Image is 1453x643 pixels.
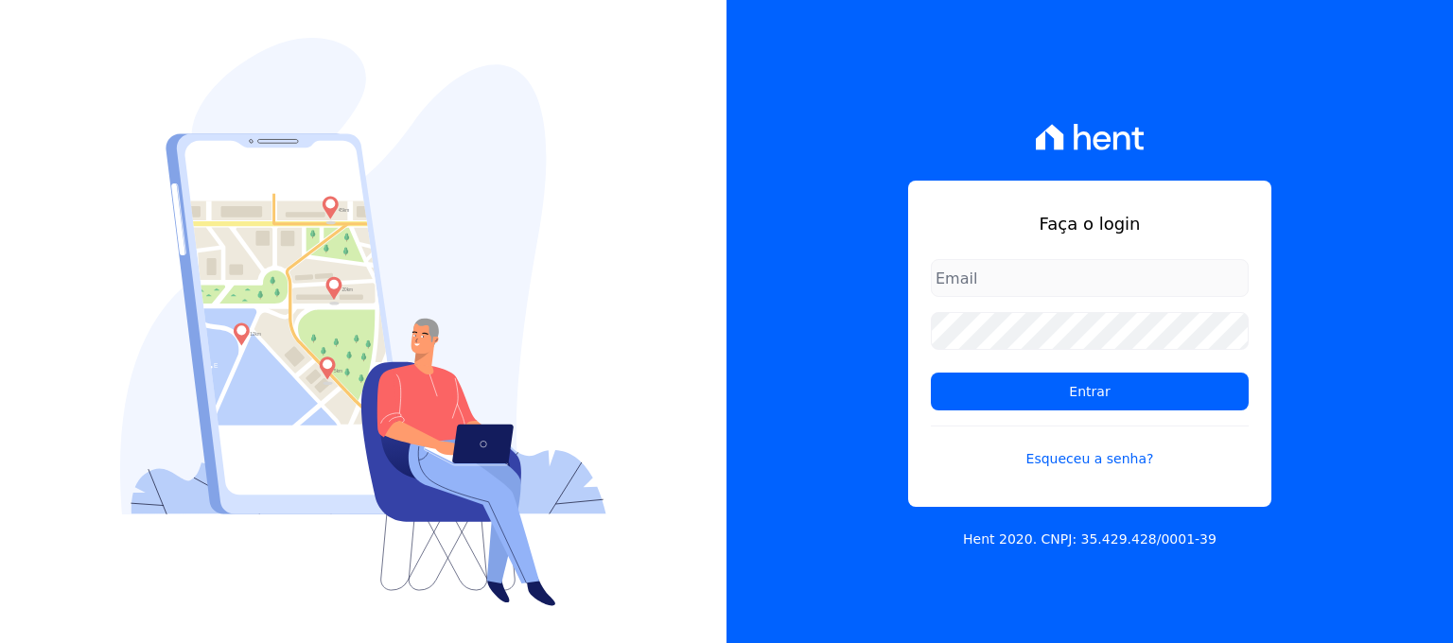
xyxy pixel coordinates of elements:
[963,530,1217,549] p: Hent 2020. CNPJ: 35.429.428/0001-39
[931,211,1249,236] h1: Faça o login
[931,426,1249,469] a: Esqueceu a senha?
[931,373,1249,410] input: Entrar
[120,38,606,606] img: Login
[931,259,1249,297] input: Email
